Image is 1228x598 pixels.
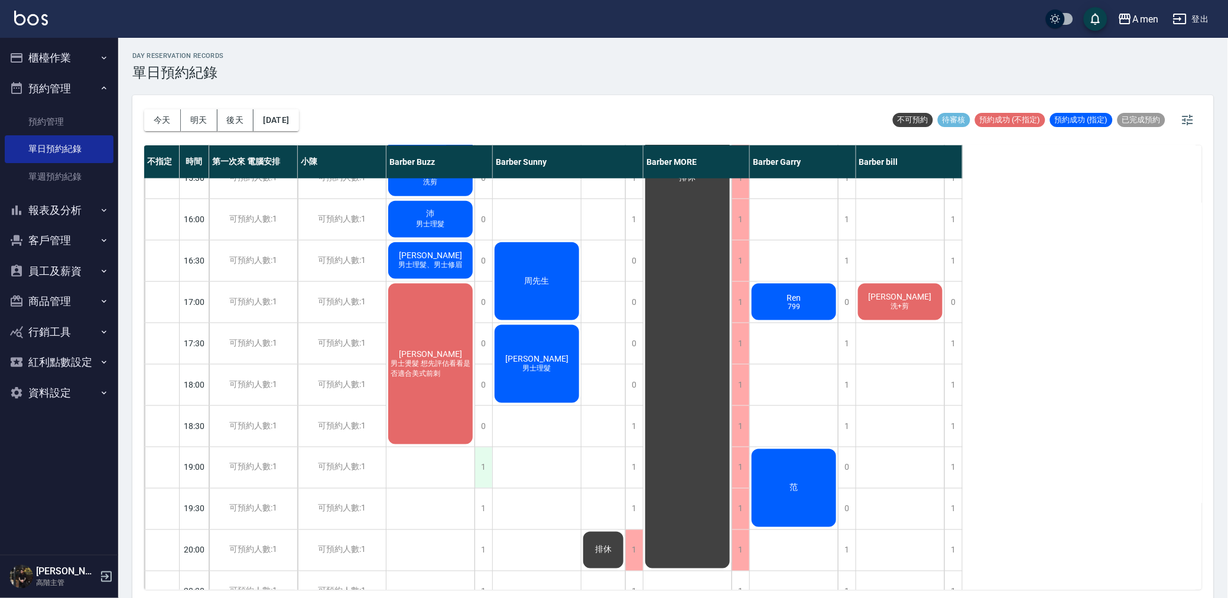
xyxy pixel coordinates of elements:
[209,199,297,240] div: 可預約人數:1
[5,135,113,162] a: 單日預約紀錄
[975,115,1045,125] span: 預約成功 (不指定)
[388,359,473,379] span: 男士燙髮 想先評估看看是否適合美式前刺
[180,323,209,364] div: 17:30
[785,303,803,311] span: 799
[1084,7,1107,31] button: save
[838,240,856,281] div: 1
[522,276,552,287] span: 周先生
[181,109,217,131] button: 明天
[944,406,962,447] div: 1
[36,565,96,577] h5: [PERSON_NAME]
[475,323,492,364] div: 0
[298,145,386,178] div: 小陳
[5,73,113,104] button: 預約管理
[5,347,113,378] button: 紅利點數設定
[414,219,447,229] span: 男士理髮
[5,225,113,256] button: 客戶管理
[732,489,749,529] div: 1
[180,281,209,323] div: 17:00
[838,447,856,488] div: 0
[144,109,181,131] button: 今天
[209,406,297,447] div: 可預約人數:1
[36,577,96,588] p: 高階主管
[5,378,113,408] button: 資料設定
[944,323,962,364] div: 1
[298,199,386,240] div: 可預約人數:1
[397,349,464,359] span: [PERSON_NAME]
[838,489,856,529] div: 0
[732,199,749,240] div: 1
[180,364,209,405] div: 18:00
[944,365,962,405] div: 1
[132,52,224,60] h2: day Reservation records
[893,115,933,125] span: 不可預約
[625,406,643,447] div: 1
[298,323,386,364] div: 可預約人數:1
[944,447,962,488] div: 1
[209,323,297,364] div: 可預約人數:1
[298,447,386,488] div: 可預約人數:1
[475,199,492,240] div: 0
[209,282,297,323] div: 可預約人數:1
[9,565,33,589] img: Person
[1117,115,1165,125] span: 已完成預約
[5,256,113,287] button: 員工及薪資
[625,240,643,281] div: 0
[180,145,209,178] div: 時間
[838,282,856,323] div: 0
[838,323,856,364] div: 1
[838,365,856,405] div: 1
[5,317,113,347] button: 行銷工具
[866,292,934,301] span: [PERSON_NAME]
[732,530,749,571] div: 1
[1168,8,1214,30] button: 登出
[1050,115,1113,125] span: 預約成功 (指定)
[475,240,492,281] div: 0
[475,447,492,488] div: 1
[503,354,571,363] span: [PERSON_NAME]
[180,447,209,488] div: 19:00
[475,365,492,405] div: 0
[750,145,856,178] div: Barber Garry
[386,145,493,178] div: Barber Buzz
[180,199,209,240] div: 16:00
[838,406,856,447] div: 1
[838,199,856,240] div: 1
[298,240,386,281] div: 可預約人數:1
[732,240,749,281] div: 1
[1113,7,1164,31] button: A men
[944,199,962,240] div: 1
[625,530,643,571] div: 1
[732,282,749,323] div: 1
[298,530,386,571] div: 可預約人數:1
[785,293,804,303] span: Ren
[298,489,386,529] div: 可預約人數:1
[944,489,962,529] div: 1
[209,530,297,571] div: 可預約人數:1
[397,251,464,260] span: [PERSON_NAME]
[625,323,643,364] div: 0
[732,447,749,488] div: 1
[889,301,912,311] span: 洗+剪
[493,145,644,178] div: Barber Sunny
[5,43,113,73] button: 櫃檯作業
[944,282,962,323] div: 0
[209,145,298,178] div: 第一次來 電腦安排
[209,447,297,488] div: 可預約人數:1
[644,145,750,178] div: Barber MORE
[5,108,113,135] a: 預約管理
[944,530,962,571] div: 1
[298,406,386,447] div: 可預約人數:1
[625,447,643,488] div: 1
[14,11,48,25] img: Logo
[625,199,643,240] div: 1
[475,489,492,529] div: 1
[209,240,297,281] div: 可預約人數:1
[209,365,297,405] div: 可預約人數:1
[254,109,298,131] button: [DATE]
[1132,12,1159,27] div: A men
[475,282,492,323] div: 0
[5,286,113,317] button: 商品管理
[938,115,970,125] span: 待審核
[944,240,962,281] div: 1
